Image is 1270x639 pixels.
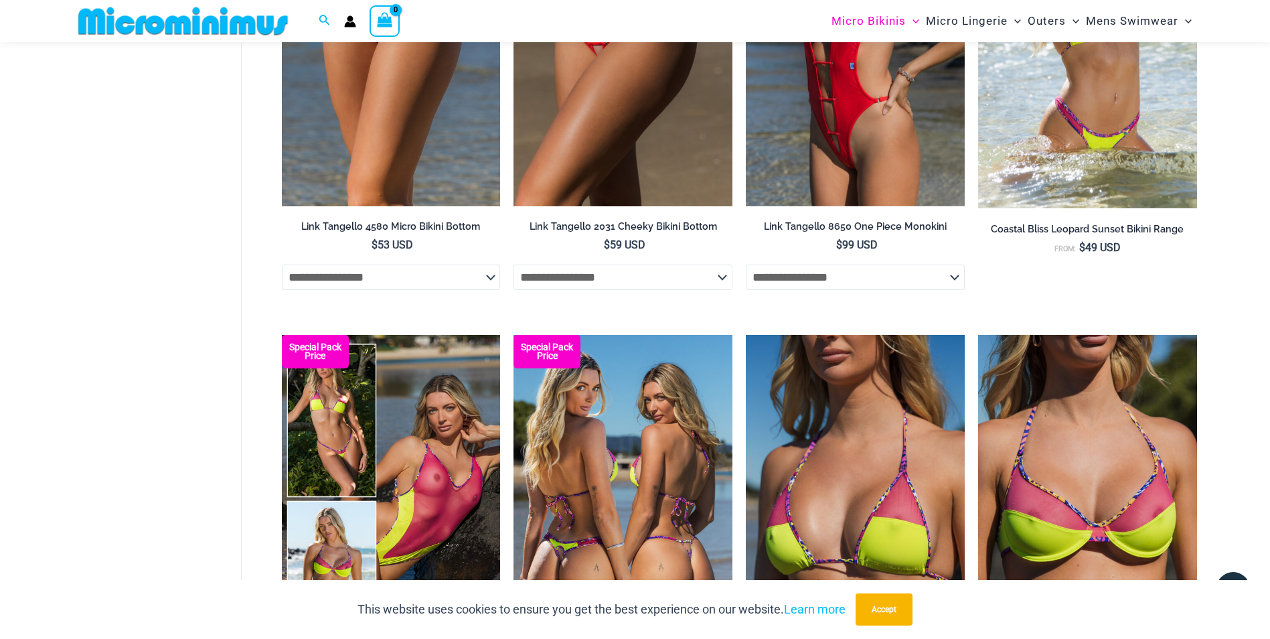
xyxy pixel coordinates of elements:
h2: Coastal Bliss Leopard Sunset Bikini Range [978,223,1197,236]
button: Accept [856,593,912,626]
span: $ [372,238,378,251]
a: Mens SwimwearMenu ToggleMenu Toggle [1083,4,1195,38]
span: Menu Toggle [1008,4,1021,38]
a: Link Tangello 4580 Micro Bikini Bottom [282,220,501,238]
a: Coastal Bliss Leopard Sunset Bikini Range [978,223,1197,240]
p: This website uses cookies to ensure you get the best experience on our website. [358,599,846,620]
bdi: 53 USD [372,238,413,251]
span: $ [604,238,610,251]
h2: Link Tangello 2031 Cheeky Bikini Bottom [513,220,732,233]
span: Outers [1028,4,1066,38]
a: Micro LingerieMenu ToggleMenu Toggle [923,4,1024,38]
a: View Shopping Cart, empty [370,5,400,36]
a: Link Tangello 8650 One Piece Monokini [746,220,965,238]
h2: Link Tangello 8650 One Piece Monokini [746,220,965,233]
b: Special Pack Price [513,343,580,360]
span: Menu Toggle [1178,4,1192,38]
span: Menu Toggle [906,4,919,38]
nav: Site Navigation [826,2,1198,40]
span: $ [836,238,842,251]
a: Learn more [784,602,846,616]
a: OutersMenu ToggleMenu Toggle [1024,4,1083,38]
span: Menu Toggle [1066,4,1079,38]
bdi: 59 USD [604,238,645,251]
span: Micro Bikinis [831,4,906,38]
span: Micro Lingerie [926,4,1008,38]
span: From: [1054,244,1076,253]
a: Search icon link [319,13,331,29]
h2: Link Tangello 4580 Micro Bikini Bottom [282,220,501,233]
bdi: 99 USD [836,238,878,251]
span: Mens Swimwear [1086,4,1178,38]
b: Special Pack Price [282,343,349,360]
span: $ [1079,241,1085,254]
a: Link Tangello 2031 Cheeky Bikini Bottom [513,220,732,238]
a: Micro BikinisMenu ToggleMenu Toggle [828,4,923,38]
a: Account icon link [344,15,356,27]
bdi: 49 USD [1079,241,1121,254]
img: MM SHOP LOGO FLAT [73,6,293,36]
